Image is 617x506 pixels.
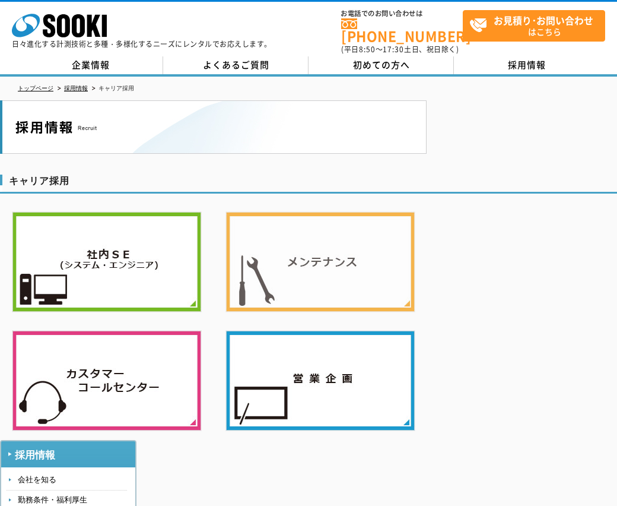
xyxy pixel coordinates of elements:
[383,44,404,55] span: 17:30
[341,18,463,43] a: [PHONE_NUMBER]
[341,10,463,17] span: お電話でのお問い合わせは
[341,44,459,55] span: (平日 ～ 土日、祝日除く)
[454,56,599,74] a: 採用情報
[12,330,202,431] img: カスタマーコールセンター
[225,420,415,429] a: 営業企画
[6,471,128,489] a: 会社を知る
[308,56,454,74] a: 初めての方へ
[18,56,163,74] a: 企業情報
[90,83,134,95] li: キャリア採用
[12,420,202,429] a: カスタマーコールセンター
[469,11,605,40] span: はこちら
[359,44,376,55] span: 8:50
[12,301,202,310] a: システムエンジニア
[64,85,88,91] a: 採用情報
[225,211,415,312] img: メンテナンス
[12,40,272,48] p: 日々進化する計測技術と多種・多様化するニーズにレンタルでお応えします。
[163,56,308,74] a: よくあるご質問
[463,10,605,42] a: お見積り･お問い合わせはこちら
[225,330,415,431] img: 営業企画
[225,301,415,310] a: メンテナンス
[494,13,593,27] strong: お見積り･お問い合わせ
[12,211,202,312] img: システムエンジニア
[353,58,410,71] span: 初めての方へ
[18,85,53,91] a: トップページ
